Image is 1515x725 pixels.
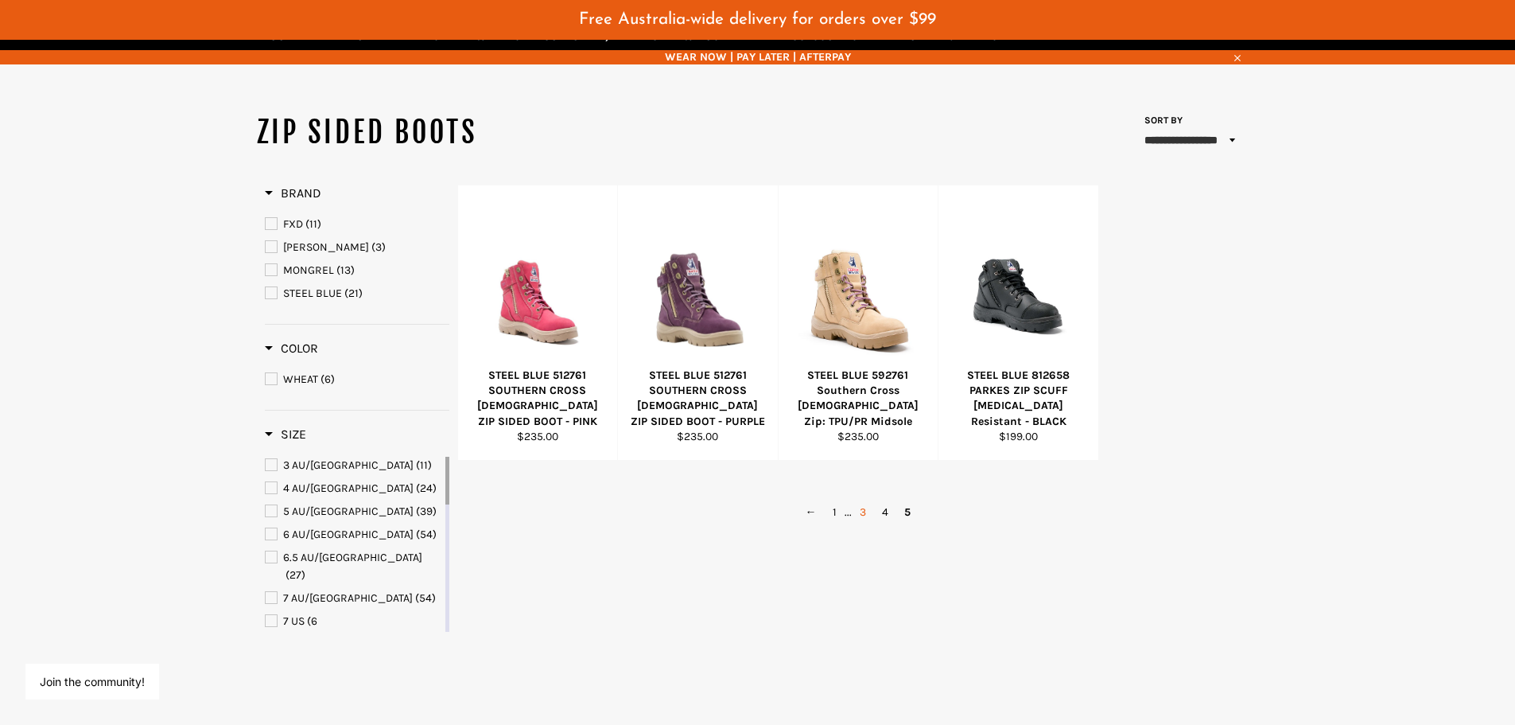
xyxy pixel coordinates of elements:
[320,372,335,386] span: (6)
[283,505,414,518] span: 5 AU/[GEOGRAPHIC_DATA]
[1140,114,1183,127] label: Sort by
[468,368,608,429] div: STEEL BLUE 512761 SOUTHERN CROSS [DEMOGRAPHIC_DATA] ZIP SIDED BOOT - PINK
[40,675,145,688] button: Join the community!
[579,11,936,28] span: Free Australia-wide delivery for orders over $99
[265,239,449,256] a: MACK
[371,240,386,254] span: (3)
[265,427,306,442] span: Size
[283,528,414,541] span: 6 AU/[GEOGRAPHIC_DATA]
[628,368,768,429] div: STEEL BLUE 512761 SOUTHERN CROSS [DEMOGRAPHIC_DATA] ZIP SIDED BOOT - PURPLE
[265,480,442,497] a: 4 AU/UK
[416,505,437,518] span: (39)
[283,614,409,645] span: 7 US (6 AU/[GEOGRAPHIC_DATA])
[283,458,414,472] span: 3 AU/[GEOGRAPHIC_DATA]
[457,185,618,461] a: STEEL BLUE 512761 SOUTHERN CROSS LADIES ZIP SIDED BOOT - PINKSTEEL BLUE 512761 SOUTHERN CROSS [DE...
[305,217,321,231] span: (11)
[286,568,305,582] span: (27)
[283,240,369,254] span: [PERSON_NAME]
[265,427,306,442] h3: Size
[852,501,874,524] a: 3
[265,457,442,474] a: 3 AU/UK
[265,262,449,279] a: MONGREL
[265,185,321,201] h3: Brand
[257,113,758,153] h1: ZIP SIDED BOOTS
[265,590,442,607] a: 7 AU/UK
[336,263,355,277] span: (13)
[778,185,938,461] a: STEEL BLUE 592761 Southern Cross Ladies Zip: TPU/PR MidsoleSTEEL BLUE 592761 Southern Cross [DEMO...
[949,368,1089,429] div: STEEL BLUE 812658 PARKES ZIP SCUFF [MEDICAL_DATA] Resistant - BLACK
[415,591,436,605] span: (54)
[265,216,449,233] a: FXD
[257,49,1259,64] span: WEAR NOW | PAY LATER | AFTERPAY
[416,481,437,495] span: (24)
[283,217,303,231] span: FXD
[283,286,342,300] span: STEEL BLUE
[283,481,414,495] span: 4 AU/[GEOGRAPHIC_DATA]
[825,501,845,524] a: 1
[265,549,442,584] a: 6.5 AU/UK
[283,591,413,605] span: 7 AU/[GEOGRAPHIC_DATA]
[788,368,928,429] div: STEEL BLUE 592761 Southern Cross [DEMOGRAPHIC_DATA] Zip: TPU/PR Midsole
[617,185,778,461] a: STEEL BLUE 512761 SOUTHERN CROSS LADIES ZIP SIDED BOOT - PURPLESTEEL BLUE 512761 SOUTHERN CROSS [...
[265,285,449,302] a: STEEL BLUE
[283,372,318,386] span: WHEAT
[416,458,432,472] span: (11)
[874,501,896,524] a: 4
[283,551,422,564] span: 6.5 AU/[GEOGRAPHIC_DATA]
[265,526,442,544] a: 6 AU/UK
[265,371,449,388] a: WHEAT
[265,613,442,648] a: 7 US (6 AU/UK)
[416,528,437,541] span: (54)
[938,185,1098,461] a: STEEL BLUE 812658 PARKES ZIP SCUFF Electric Shock Resistant - BLACKSTEEL BLUE 812658 PARKES ZIP S...
[265,185,321,201] span: Brand
[344,286,363,300] span: (21)
[845,505,852,519] span: ...
[798,501,825,524] a: ←
[265,503,442,520] a: 5 AU/UK
[896,501,919,524] span: 5
[283,263,334,277] span: MONGREL
[265,341,318,357] h3: Color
